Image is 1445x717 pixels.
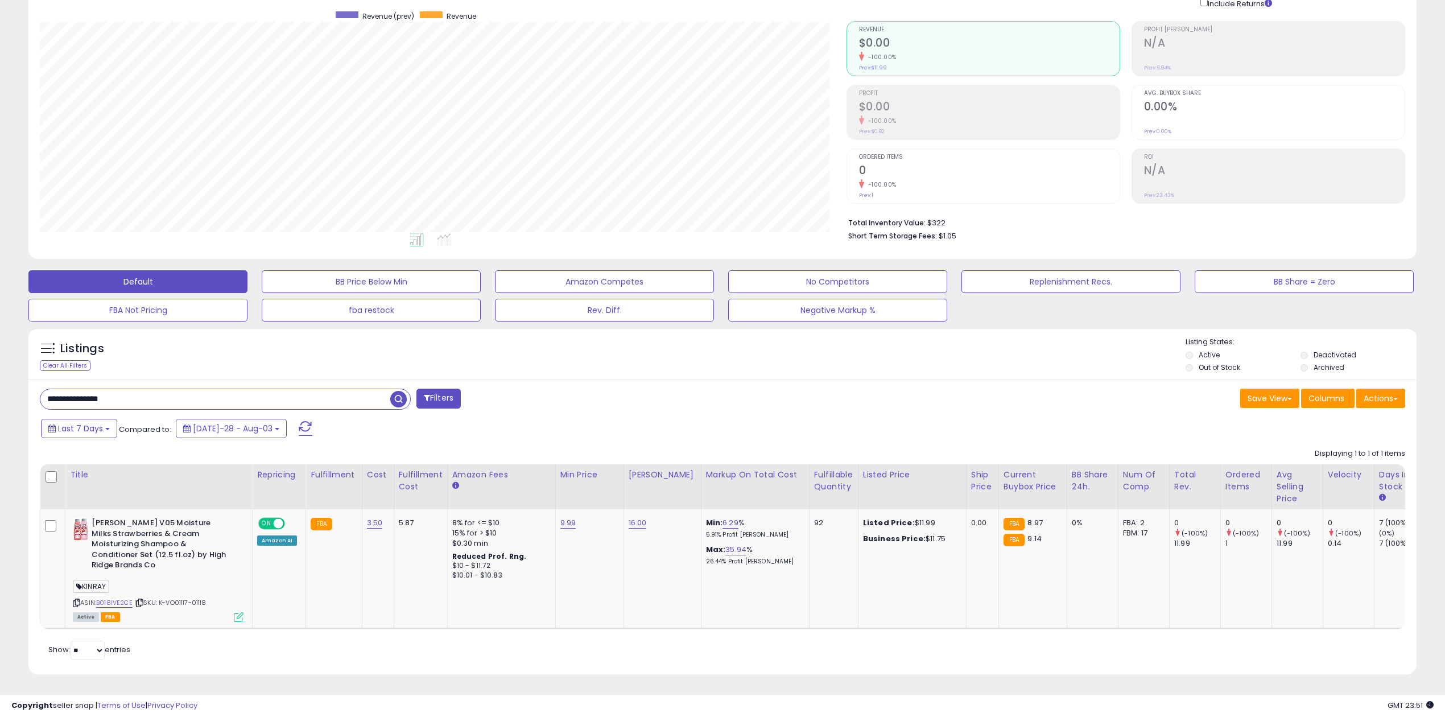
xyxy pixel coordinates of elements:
[1144,192,1174,199] small: Prev: 23.43%
[495,299,714,322] button: Rev. Diff.
[1144,36,1405,52] h2: N/A
[560,469,619,481] div: Min Price
[1072,518,1109,528] div: 0%
[1174,538,1220,549] div: 11.99
[58,423,103,434] span: Last 7 Days
[848,231,937,241] b: Short Term Storage Fees:
[1379,529,1395,538] small: (0%)
[73,518,89,541] img: 41EAX33JfAL._SL40_.jpg
[1233,529,1259,538] small: (-100%)
[706,518,800,539] div: %
[863,518,957,528] div: $11.99
[452,561,547,571] div: $10 - $11.72
[452,528,547,538] div: 15% for > $10
[706,517,723,528] b: Min:
[452,538,547,549] div: $0.30 min
[1144,100,1405,116] h2: 0.00%
[728,299,947,322] button: Negative Markup %
[193,423,273,434] span: [DATE]-28 - Aug-03
[701,464,809,509] th: The percentage added to the cost of goods (COGS) that forms the calculator for Min & Max prices.
[1186,337,1417,348] p: Listing States:
[1123,518,1161,528] div: FBA: 2
[961,270,1180,293] button: Replenishment Recs.
[262,299,481,322] button: fba restock
[1379,469,1421,493] div: Days In Stock
[70,469,247,481] div: Title
[1004,469,1062,493] div: Current Buybox Price
[1328,538,1374,549] div: 0.14
[1225,538,1271,549] div: 1
[97,700,146,711] a: Terms of Use
[40,360,90,371] div: Clear All Filters
[416,389,461,409] button: Filters
[1144,90,1405,97] span: Avg. Buybox Share
[1072,469,1113,493] div: BB Share 24h.
[1004,534,1025,546] small: FBA
[859,192,873,199] small: Prev: 1
[257,535,297,546] div: Amazon AI
[1144,64,1171,71] small: Prev: 6.84%
[367,469,389,481] div: Cost
[1174,518,1220,528] div: 0
[1199,362,1240,372] label: Out of Stock
[859,100,1120,116] h2: $0.00
[1277,518,1323,528] div: 0
[1174,469,1216,493] div: Total Rev.
[1123,528,1161,538] div: FBM: 17
[863,469,961,481] div: Listed Price
[1379,493,1386,503] small: Days In Stock.
[1195,270,1414,293] button: BB Share = Zero
[1027,517,1043,528] span: 8.97
[1388,700,1434,711] span: 2025-08-11 23:51 GMT
[1199,350,1220,360] label: Active
[725,544,746,555] a: 35.94
[1004,518,1025,530] small: FBA
[1144,27,1405,33] span: Profit [PERSON_NAME]
[1328,518,1374,528] div: 0
[1277,469,1318,505] div: Avg Selling Price
[73,612,99,622] span: All listings currently available for purchase on Amazon
[101,612,120,622] span: FBA
[706,531,800,539] p: 5.91% Profit [PERSON_NAME]
[1379,538,1425,549] div: 7 (100%)
[863,534,957,544] div: $11.75
[92,518,230,574] b: [PERSON_NAME] V05 Moisture Milks Strawberries & Cream Moisturizing Shampoo & Conditioner Set (12....
[11,700,197,711] div: seller snap | |
[859,164,1120,179] h2: 0
[73,518,243,620] div: ASIN:
[134,598,207,607] span: | SKU: K-VO01117-01118
[495,270,714,293] button: Amazon Competes
[452,469,551,481] div: Amazon Fees
[73,580,109,593] span: KINRAY
[452,551,527,561] b: Reduced Prof. Rng.
[48,644,130,655] span: Show: entries
[859,27,1120,33] span: Revenue
[706,544,726,555] b: Max:
[848,218,926,228] b: Total Inventory Value:
[859,154,1120,160] span: Ordered Items
[560,517,576,529] a: 9.99
[971,469,994,493] div: Ship Price
[399,518,439,528] div: 5.87
[60,341,104,357] h5: Listings
[706,545,800,566] div: %
[176,419,287,438] button: [DATE]-28 - Aug-03
[1144,164,1405,179] h2: N/A
[399,469,443,493] div: Fulfillment Cost
[311,518,332,530] small: FBA
[41,419,117,438] button: Last 7 Days
[1379,518,1425,528] div: 7 (100%)
[362,11,414,21] span: Revenue (prev)
[311,469,357,481] div: Fulfillment
[257,469,301,481] div: Repricing
[283,519,302,529] span: OFF
[848,215,1397,229] li: $322
[1182,529,1208,538] small: (-100%)
[1356,389,1405,408] button: Actions
[814,469,853,493] div: Fulfillable Quantity
[1328,469,1369,481] div: Velocity
[859,128,885,135] small: Prev: $0.82
[864,117,897,125] small: -100.00%
[1277,538,1323,549] div: 11.99
[1240,389,1299,408] button: Save View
